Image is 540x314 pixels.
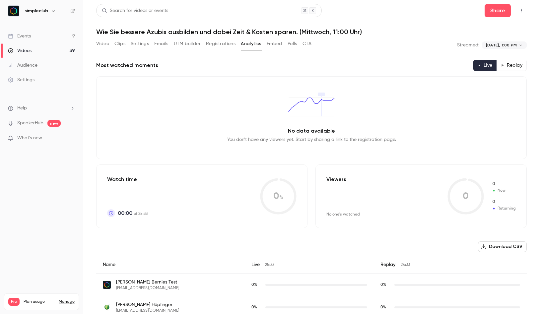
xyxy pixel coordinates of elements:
h2: Most watched moments [96,61,158,69]
button: CTA [303,38,311,49]
iframe: Noticeable Trigger [67,135,75,141]
button: Replay [497,60,527,71]
img: simpleclub.com [103,281,111,289]
div: Events [8,33,31,39]
h6: simpleclub [25,8,48,14]
li: help-dropdown-opener [8,105,75,112]
button: Settings [131,38,149,49]
img: simpleclub [8,6,19,16]
span: 25:33 [401,263,410,267]
span: Plan usage [24,299,55,304]
span: Returning [492,199,516,205]
span: What's new [17,135,42,142]
a: SpeakerHub [17,120,43,127]
span: Live watch time [251,282,262,288]
span: 0 % [251,283,257,287]
p: Viewers [326,175,346,183]
p: You don't have any viewers yet. Start by sharing a link to the registration page. [227,136,396,143]
button: Live [473,60,497,71]
button: UTM builder [174,38,201,49]
span: [EMAIL_ADDRESS][DOMAIN_NAME] [116,285,179,291]
span: Replay watch time [380,304,391,310]
span: Help [17,105,27,112]
button: Registrations [206,38,236,49]
div: Audience [8,62,37,69]
a: Manage [59,299,75,304]
p: No data available [288,127,335,135]
p: Watch time [107,175,148,183]
span: 0 % [380,283,386,287]
button: Download CSV [478,241,527,252]
span: 0 % [251,305,257,309]
img: franzhoepfinger.de [103,303,111,311]
span: New [492,188,516,194]
h1: Wie Sie bessere Azubis ausbilden und dabei Zeit & Kosten sparen. (Mittwoch, 11:00 Uhr) [96,28,527,36]
span: Live watch time [251,304,262,310]
span: [EMAIL_ADDRESS][DOMAIN_NAME] [116,308,179,313]
span: 00:00 [118,209,132,217]
span: new [47,120,61,127]
span: Returning [492,206,516,212]
div: Search for videos or events [102,7,168,14]
button: Clips [114,38,125,49]
button: Embed [267,38,282,49]
div: Name [96,256,245,274]
span: [PERSON_NAME] Bernies Test [116,279,179,285]
div: No one's watched [326,212,360,217]
button: Analytics [241,38,261,49]
span: New [492,181,516,187]
span: Replay watch time [380,282,391,288]
button: Video [96,38,109,49]
div: Replay [374,256,527,274]
p: Streamed: [457,42,479,48]
button: Top Bar Actions [516,5,527,16]
span: Pro [8,298,20,306]
div: Settings [8,77,34,83]
span: [PERSON_NAME] Höpfinger [116,301,179,308]
span: 0 % [380,305,386,309]
div: Live [245,256,374,274]
button: Polls [288,38,297,49]
div: gilles.bernies+webinar-contrast-date-1@simpleclub.com [96,274,527,296]
span: [DATE], [486,42,500,48]
button: Emails [154,38,168,49]
div: Videos [8,47,32,54]
p: of 25:33 [118,209,148,217]
button: Share [485,4,511,17]
span: 25:33 [265,263,274,267]
span: 1:00 PM [502,42,517,48]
